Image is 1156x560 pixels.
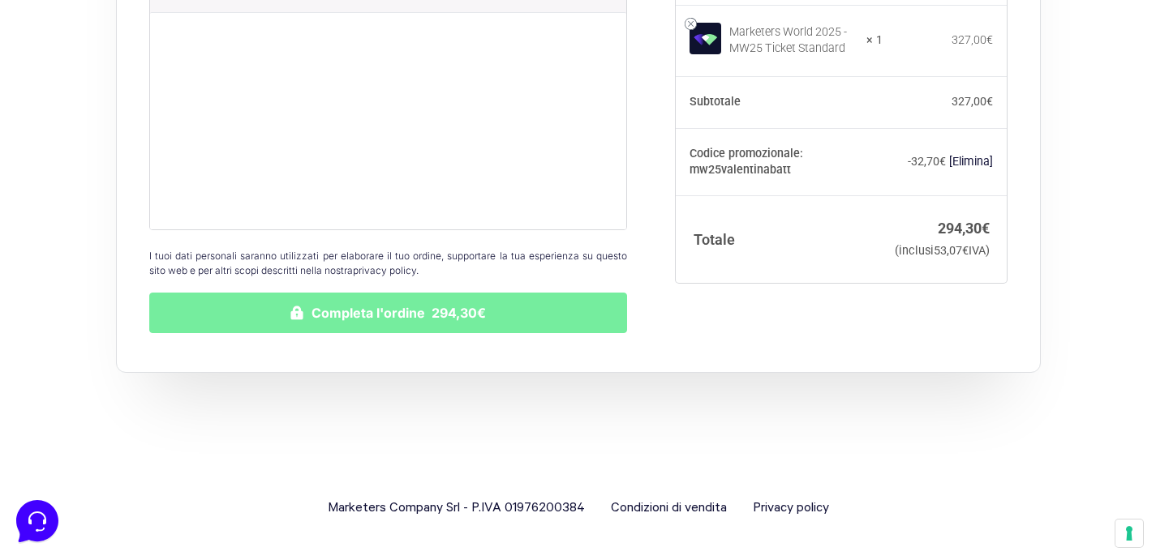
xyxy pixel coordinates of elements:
[212,411,312,448] button: Aiuto
[250,434,273,448] p: Aiuto
[934,243,969,257] span: 53,07
[328,498,585,519] span: Marketers Company Srl - P.IVA 01976200384
[676,128,883,196] th: Codice promozionale: mw25valentinabatt
[676,76,883,128] th: Subtotale
[690,23,721,54] img: Marketers World 2025 - MW25 Ticket Standard
[26,201,127,214] span: Trova una risposta
[982,220,990,237] span: €
[938,220,990,237] bdi: 294,30
[26,91,58,123] img: dark
[949,155,993,168] a: Rimuovi il codice promozionale mw25valentinabatt
[105,146,239,159] span: Inizia una conversazione
[911,155,946,168] span: 32,70
[26,65,138,78] span: Le tue conversazioni
[883,128,1008,196] td: -
[962,243,969,257] span: €
[113,411,213,448] button: Messaggi
[939,155,946,168] span: €
[1115,519,1143,547] button: Le tue preferenze relative al consenso per le tecnologie di tracciamento
[26,136,299,169] button: Inizia una conversazione
[37,236,265,252] input: Cerca un articolo...
[986,95,993,108] span: €
[163,26,608,214] iframe: Casella di inserimento pagamento sicuro con carta
[866,32,883,49] strong: × 1
[353,264,416,276] a: privacy policy
[729,24,856,57] div: Marketers World 2025 - MW25 Ticket Standard
[986,33,993,46] span: €
[149,293,628,333] button: Completa l'ordine 294,30€
[13,13,273,39] h2: Ciao da Marketers 👋
[49,434,76,448] p: Home
[895,243,990,257] small: (inclusi IVA)
[13,497,62,545] iframe: Customerly Messenger Launcher
[149,249,628,278] p: I tuoi dati personali saranno utilizzati per elaborare il tuo ordine, supportare la tua esperienz...
[78,91,110,123] img: dark
[611,498,727,519] a: Condizioni di vendita
[676,196,883,283] th: Totale
[753,498,829,519] a: Privacy policy
[952,33,993,46] bdi: 327,00
[173,201,299,214] a: Apri Centro Assistenza
[52,91,84,123] img: dark
[140,434,184,448] p: Messaggi
[13,411,113,448] button: Home
[952,95,993,108] bdi: 327,00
